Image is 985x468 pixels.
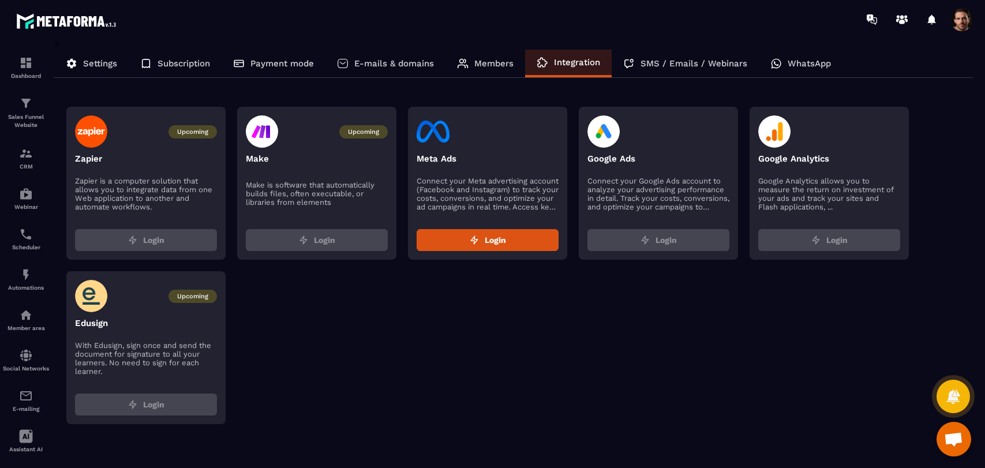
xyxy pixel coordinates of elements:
a: formationformationCRM [3,138,49,178]
a: formationformationSales Funnel Website [3,88,49,138]
p: WhatsApp [788,58,831,69]
p: CRM [3,163,49,170]
span: Login [314,234,335,246]
a: social-networksocial-networkSocial Networks [3,340,49,380]
p: Zapier is a computer solution that allows you to integrate data from one Web application to anoth... [75,177,217,211]
img: formation [19,96,33,110]
img: automations [19,308,33,322]
p: Google Analytics allows you to measure the return on investment of your ads and track your sites ... [758,177,900,211]
img: automations [19,268,33,282]
button: Login [75,394,217,415]
img: zapier-logo.003d59f5.svg [75,115,108,148]
p: Social Networks [3,365,49,372]
p: Make [246,153,388,164]
button: Login [758,229,900,251]
button: Login [246,229,388,251]
img: zap.8ac5aa27.svg [128,400,137,409]
a: automationsautomationsMember area [3,299,49,340]
a: automationsautomationsAutomations [3,259,49,299]
img: google-analytics-logo.594682c4.svg [758,115,791,148]
img: edusign-logo.5fe905fa.svg [75,280,108,312]
p: Edusign [75,318,217,328]
p: Members [474,58,514,69]
span: Login [143,234,164,246]
p: Assistant AI [3,446,49,452]
img: zap.8ac5aa27.svg [299,235,308,245]
img: zap.8ac5aa27.svg [470,235,479,245]
p: Scheduler [3,244,49,250]
img: automations [19,187,33,201]
span: Login [656,234,677,246]
img: google-ads-logo.4cdbfafa.svg [587,115,620,148]
p: Google Analytics [758,153,900,164]
p: Dashboard [3,73,49,79]
p: Integration [554,57,600,68]
a: automationsautomationsWebinar [3,178,49,219]
button: Login [587,229,729,251]
p: Zapier [75,153,217,164]
img: formation [19,147,33,160]
span: Upcoming [339,125,388,138]
span: Upcoming [168,125,217,138]
p: Payment mode [250,58,314,69]
a: emailemailE-mailing [3,380,49,421]
p: With Edusign, sign once and send the document for signature to all your learners. No need to sign... [75,341,217,376]
img: social-network [19,349,33,362]
span: Login [143,399,164,410]
p: Automations [3,284,49,291]
button: Login [417,229,559,251]
span: Upcoming [168,290,217,303]
p: Webinar [3,204,49,210]
p: Sales Funnel Website [3,113,49,129]
p: Subscription [158,58,210,69]
img: formation [19,56,33,70]
img: facebook-logo.eb727249.svg [417,115,450,148]
img: zap.8ac5aa27.svg [811,235,821,245]
p: E-mails & domains [354,58,434,69]
p: SMS / Emails / Webinars [641,58,747,69]
img: zap.8ac5aa27.svg [128,235,137,245]
p: Settings [83,58,117,69]
img: make-logo.47d65c36.svg [246,115,278,148]
p: Make is software that automatically builds files, often executable, or libraries from elements [246,181,388,207]
span: Login [826,234,848,246]
img: scheduler [19,227,33,241]
p: Google Ads [587,153,729,164]
p: Member area [3,325,49,331]
span: Login [485,234,506,246]
a: schedulerschedulerScheduler [3,219,49,259]
div: > [54,39,973,441]
img: email [19,389,33,403]
img: logo [16,10,120,32]
a: Assistant AI [3,421,49,461]
p: Meta Ads [417,153,559,164]
button: Login [75,229,217,251]
a: formationformationDashboard [3,47,49,88]
img: zap.8ac5aa27.svg [641,235,650,245]
div: Mở cuộc trò chuyện [937,422,971,456]
p: E-mailing [3,406,49,412]
p: Connect your Google Ads account to analyze your advertising performance in detail. Track your cos... [587,177,729,211]
p: Connect your Meta advertising account (Facebook and Instagram) to track your costs, conversions, ... [417,177,559,211]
